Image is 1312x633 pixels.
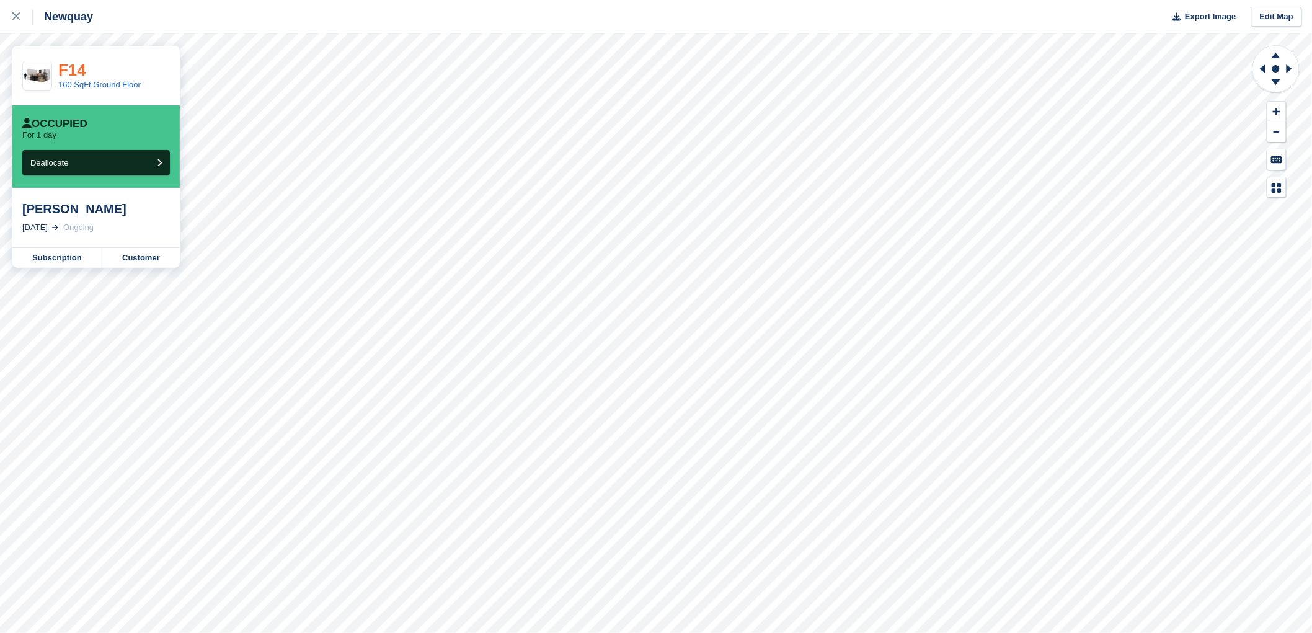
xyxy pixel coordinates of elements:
[1166,7,1236,27] button: Export Image
[1267,149,1286,170] button: Keyboard Shortcuts
[52,225,58,230] img: arrow-right-light-icn-cde0832a797a2874e46488d9cf13f60e5c3a73dbe684e267c42b8395dfbc2abf.svg
[23,65,51,87] img: 150-sqft-unit.jpg
[1267,177,1286,198] button: Map Legend
[1267,122,1286,143] button: Zoom Out
[22,201,170,216] div: [PERSON_NAME]
[22,118,87,130] div: Occupied
[63,221,94,234] div: Ongoing
[30,158,68,167] span: Deallocate
[58,61,86,79] a: F14
[1267,102,1286,122] button: Zoom In
[1185,11,1236,23] span: Export Image
[102,248,180,268] a: Customer
[22,130,56,140] p: For 1 day
[22,150,170,175] button: Deallocate
[1251,7,1302,27] a: Edit Map
[22,221,48,234] div: [DATE]
[12,248,102,268] a: Subscription
[33,9,93,24] div: Newquay
[58,80,141,89] a: 160 SqFt Ground Floor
